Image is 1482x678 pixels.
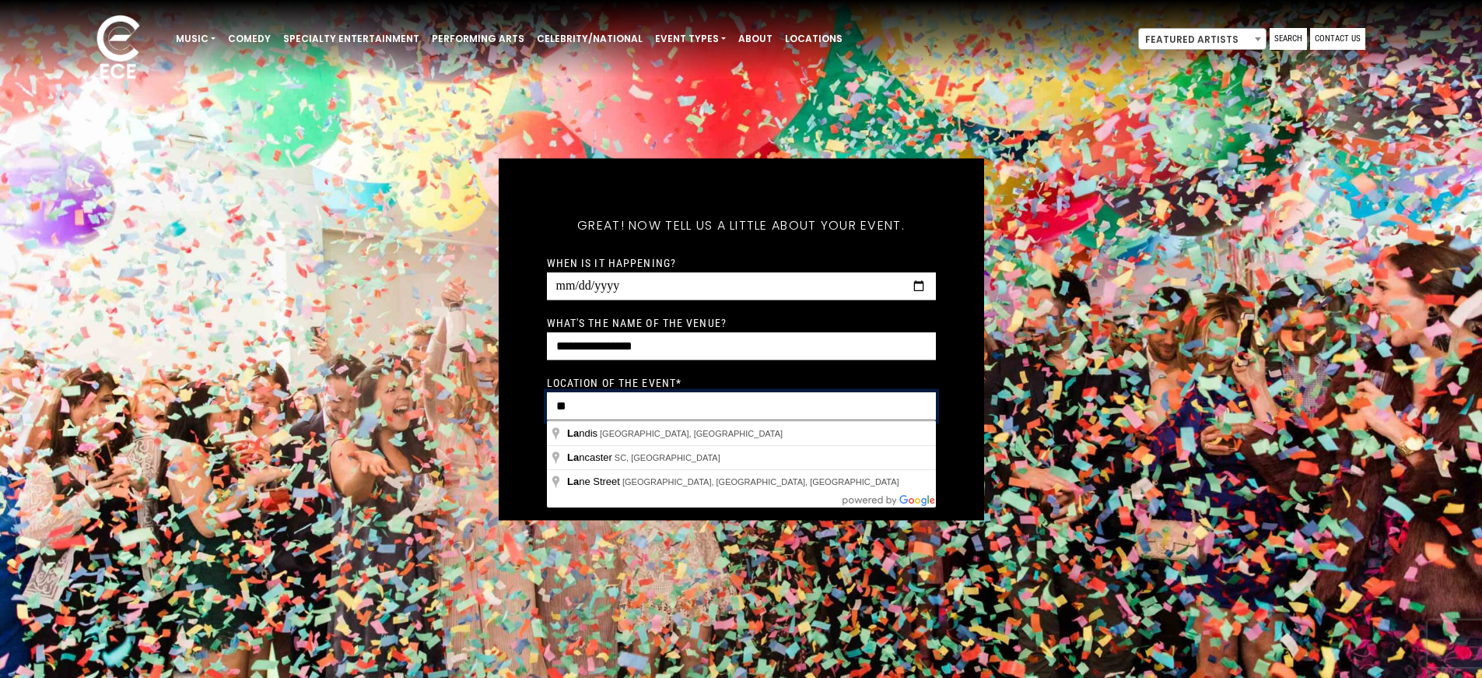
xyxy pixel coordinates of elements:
span: SC, [GEOGRAPHIC_DATA] [615,453,720,462]
a: Celebrity/National [531,26,649,52]
a: Music [170,26,222,52]
span: [GEOGRAPHIC_DATA], [GEOGRAPHIC_DATA], [GEOGRAPHIC_DATA] [622,477,899,487]
span: La [567,427,579,439]
span: ne Street [567,476,622,487]
a: Comedy [222,26,277,52]
span: La [567,476,579,487]
span: ncaster [567,451,615,463]
label: What's the name of the venue? [547,315,727,329]
label: When is it happening? [547,255,677,269]
h5: Great! Now tell us a little about your event. [547,197,936,253]
a: Search [1270,28,1307,50]
span: Featured Artists [1139,29,1266,51]
a: About [732,26,779,52]
label: Location of the event [547,375,682,389]
span: [GEOGRAPHIC_DATA], [GEOGRAPHIC_DATA] [600,429,783,438]
span: La [567,451,579,463]
span: Featured Artists [1138,28,1267,50]
a: Contact Us [1310,28,1365,50]
img: ece_new_logo_whitev2-1.png [79,11,157,86]
a: Specialty Entertainment [277,26,426,52]
span: ndis [567,427,600,439]
a: Event Types [649,26,732,52]
a: Locations [779,26,849,52]
a: Performing Arts [426,26,531,52]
